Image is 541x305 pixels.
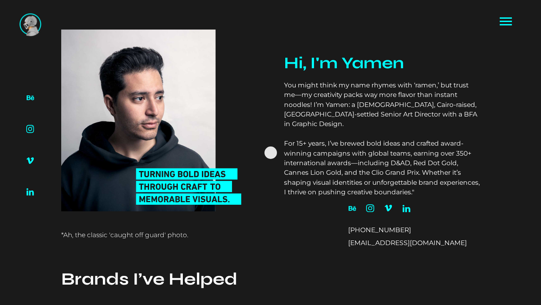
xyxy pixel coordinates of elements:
[284,80,480,197] p: You might think my name rhymes with ‘ramen,’ but trust me—my creativity packs way more flavor tha...
[284,57,480,80] h3: Hi, I'm Yamen
[61,231,257,239] div: *Ah, the classic 'caught off guard' photo.
[61,270,480,288] h2: Brands I’ve Helped
[348,226,411,234] a: [PHONE_NUMBER]
[348,239,467,247] a: [EMAIL_ADDRESS][DOMAIN_NAME]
